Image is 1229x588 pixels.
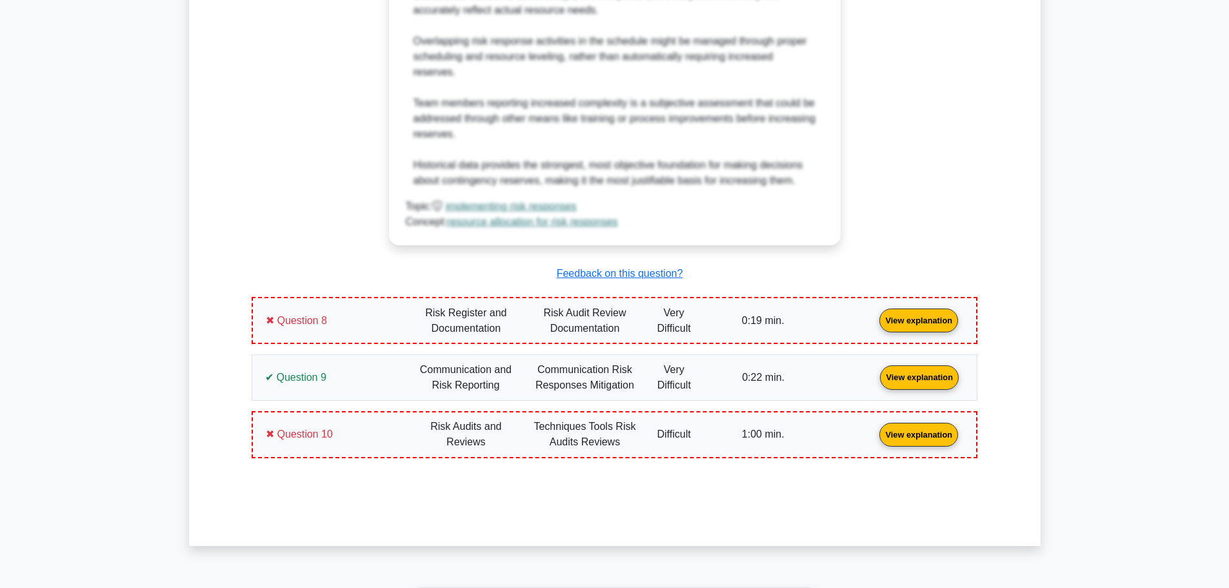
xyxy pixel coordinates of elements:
div: Concept: [406,214,824,230]
a: resource allocation for risk responses [447,216,618,227]
a: View explanation [874,429,963,440]
a: View explanation [874,314,963,325]
div: Topic: [406,199,824,214]
a: Feedback on this question? [557,268,683,279]
a: View explanation [875,371,964,382]
a: implementing risk responses [446,201,577,212]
